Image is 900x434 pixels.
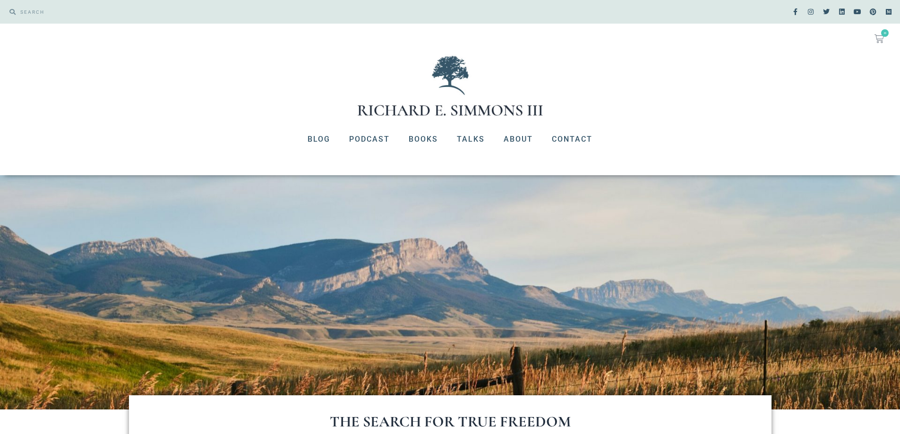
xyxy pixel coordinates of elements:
[340,127,399,152] a: Podcast
[863,28,895,49] a: 0
[399,127,447,152] a: Books
[298,127,340,152] a: Blog
[881,29,889,37] span: 0
[167,414,734,429] h1: The Search for True Freedom
[494,127,542,152] a: About
[447,127,494,152] a: Talks
[542,127,602,152] a: Contact
[16,5,446,19] input: SEARCH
